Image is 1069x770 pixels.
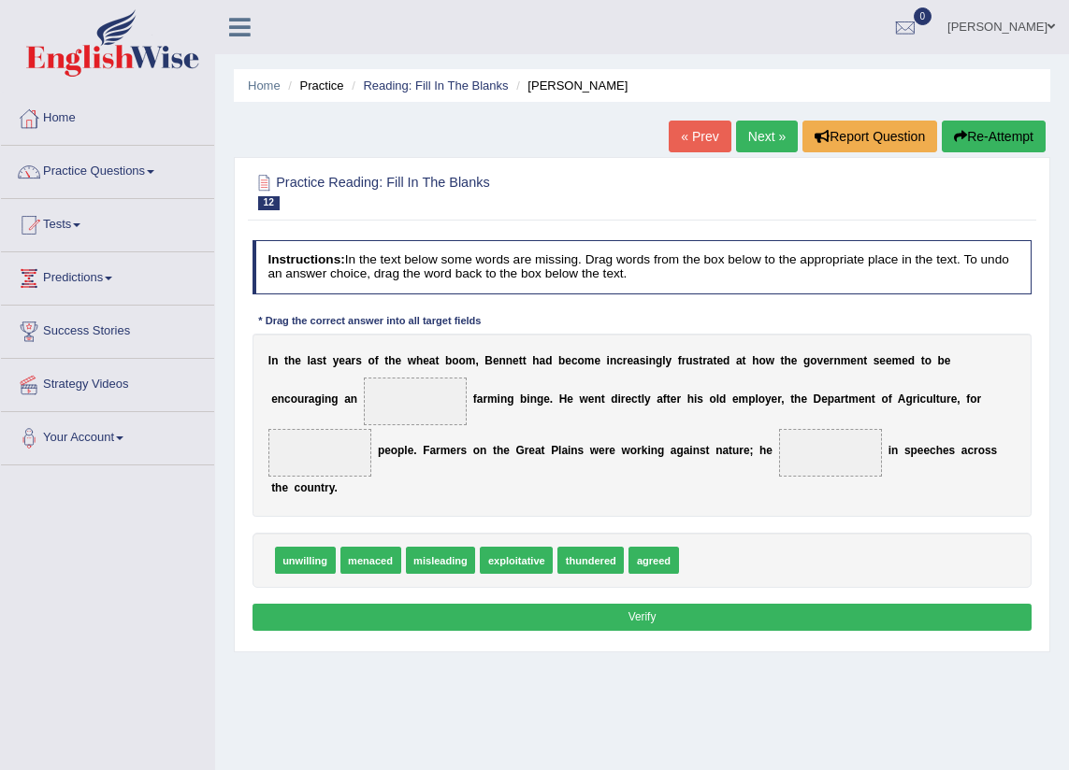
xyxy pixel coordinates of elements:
b: o [758,392,765,405]
b: s [949,444,956,457]
span: misleading [406,547,476,574]
b: n [499,354,506,367]
b: e [384,444,391,457]
b: e [945,354,951,367]
b: y [333,354,339,367]
b: r [913,392,917,405]
b: n [610,354,616,367]
b: u [940,392,946,405]
b: o [810,354,816,367]
b: h [936,444,943,457]
b: h [794,392,801,405]
b: k [642,444,648,457]
b: g [657,444,664,457]
b: h [275,481,282,494]
b: r [676,392,681,405]
b: r [702,354,707,367]
b: w [622,444,630,457]
b: n [715,444,722,457]
b: h [532,354,539,367]
b: a [707,354,714,367]
b: l [932,392,935,405]
b: i [498,392,500,405]
b: l [716,392,719,405]
b: i [618,392,621,405]
b: a [561,444,568,457]
b: b [520,392,527,405]
b: P [551,444,558,457]
b: . [334,481,337,494]
b: n [506,354,513,367]
b: s [693,354,700,367]
b: t [743,354,746,367]
b: e [625,392,631,405]
b: e [859,392,865,405]
b: e [801,392,807,405]
b: i [689,444,692,457]
b: t [493,444,497,457]
b: g [676,444,683,457]
span: Drop target [364,378,468,425]
b: a [834,392,841,405]
b: e [450,444,456,457]
b: h [388,354,395,367]
b: s [355,354,362,367]
b: s [904,444,911,457]
b: p [911,444,917,457]
b: n [271,354,278,367]
b: e [917,444,924,457]
b: r [841,392,845,405]
b: s [578,444,585,457]
b: i [917,392,919,405]
b: n [594,392,600,405]
b: r [605,444,610,457]
span: exploitative [480,547,553,574]
b: o [452,354,458,367]
b: e [766,444,773,457]
b: a [722,444,729,457]
a: « Prev [669,121,730,152]
span: Drop target [268,429,372,477]
b: r [976,392,981,405]
b: r [352,354,356,367]
b: e [879,354,886,367]
b: t [699,354,702,367]
b: b [558,354,565,367]
button: Verify [253,604,1033,631]
b: n [314,481,321,494]
b: h [497,444,503,457]
b: t [284,354,288,367]
b: w [590,444,599,457]
b: r [974,444,978,457]
b: e [594,354,600,367]
b: e [513,354,519,367]
b: a [535,444,542,457]
b: a [429,444,436,457]
b: e [627,354,633,367]
b: o [630,444,637,457]
b: u [308,481,314,494]
b: t [435,354,439,367]
b: o [970,392,976,405]
b: n [651,444,657,457]
b: t [713,354,716,367]
b: y [644,392,651,405]
b: e [772,392,778,405]
b: e [823,354,830,367]
b: t [523,354,527,367]
b: o [459,354,466,367]
b: s [316,354,323,367]
b: a [684,444,690,457]
b: f [966,392,970,405]
b: t [790,392,794,405]
b: B [484,354,493,367]
b: c [930,444,936,457]
b: r [456,444,461,457]
b: r [739,444,744,457]
button: Report Question [802,121,937,152]
h4: In the text below some words are missing. Drag words from the box below to the appropriate place ... [253,240,1033,293]
b: a [311,354,317,367]
b: a [633,354,640,367]
b: u [686,354,692,367]
b: i [527,392,529,405]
